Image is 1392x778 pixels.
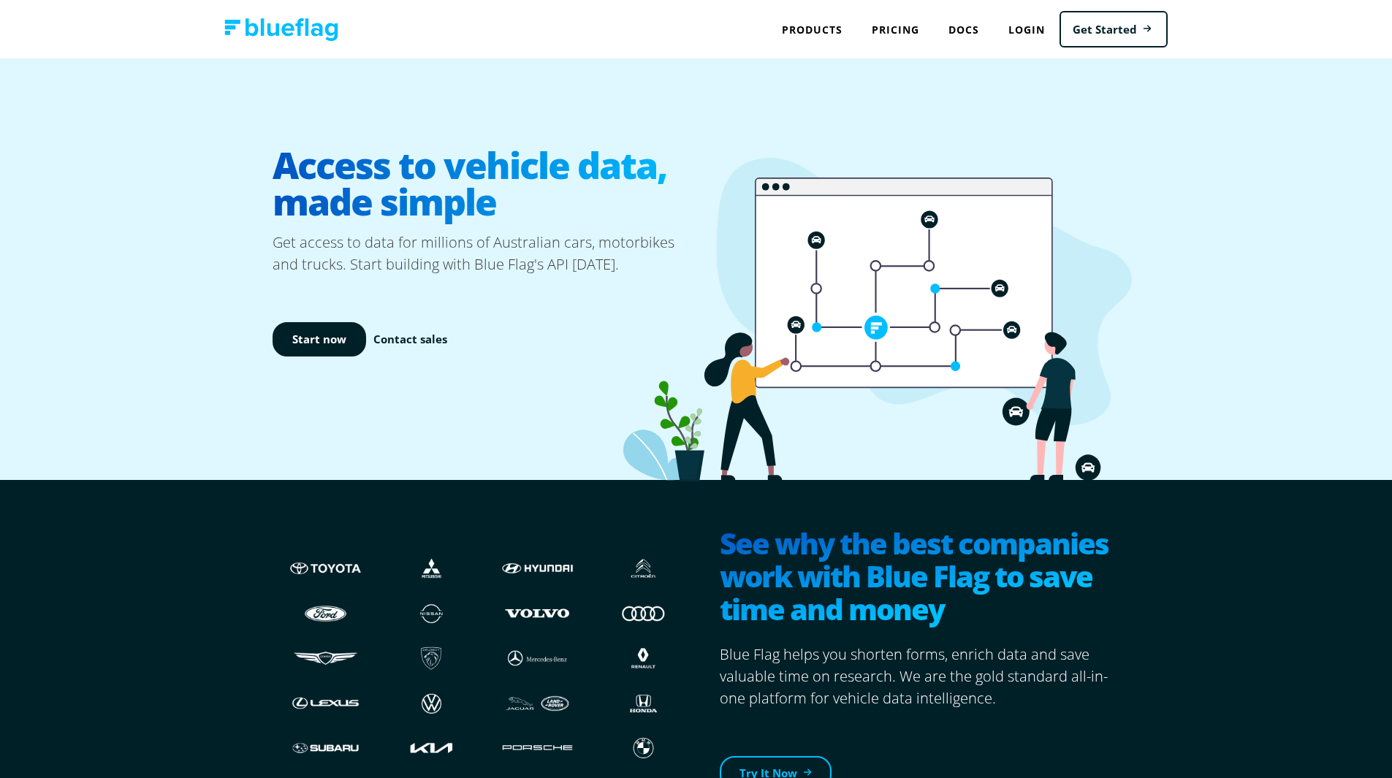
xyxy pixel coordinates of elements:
a: Docs [934,15,994,45]
img: Mercedes logo [499,644,576,672]
img: Porshce logo [499,734,576,762]
div: Products [767,15,857,45]
a: Login to Blue Flag application [994,15,1060,45]
a: Pricing [857,15,934,45]
p: Blue Flag helps you shorten forms, enrich data and save valuable time on research. We are the gol... [720,644,1120,709]
img: Honda logo [605,690,682,717]
a: Get Started [1060,11,1168,48]
img: Peugeot logo [393,644,470,672]
img: Nissan logo [393,599,470,627]
img: BMW logo [605,734,682,762]
img: Lexus logo [287,690,364,717]
img: Renault logo [605,644,682,672]
img: Audi logo [605,599,682,627]
img: Mistubishi logo [393,554,470,582]
img: JLR logo [499,690,576,717]
p: Get access to data for millions of Australian cars, motorbikes and trucks. Start building with Bl... [273,232,696,275]
img: Volvo logo [499,599,576,627]
h1: Access to vehicle data, made simple [273,135,696,232]
img: Hyundai logo [499,554,576,582]
img: Kia logo [393,734,470,762]
h2: See why the best companies work with Blue Flag to save time and money [720,527,1120,629]
img: Blue Flag logo [224,18,338,41]
img: Toyota logo [287,554,364,582]
img: Volkswagen logo [393,690,470,717]
img: Citroen logo [605,554,682,582]
a: Contact sales [373,331,447,348]
img: Genesis logo [287,644,364,672]
img: Subaru logo [287,734,364,762]
img: Ford logo [287,599,364,627]
a: Start now [273,322,366,356]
